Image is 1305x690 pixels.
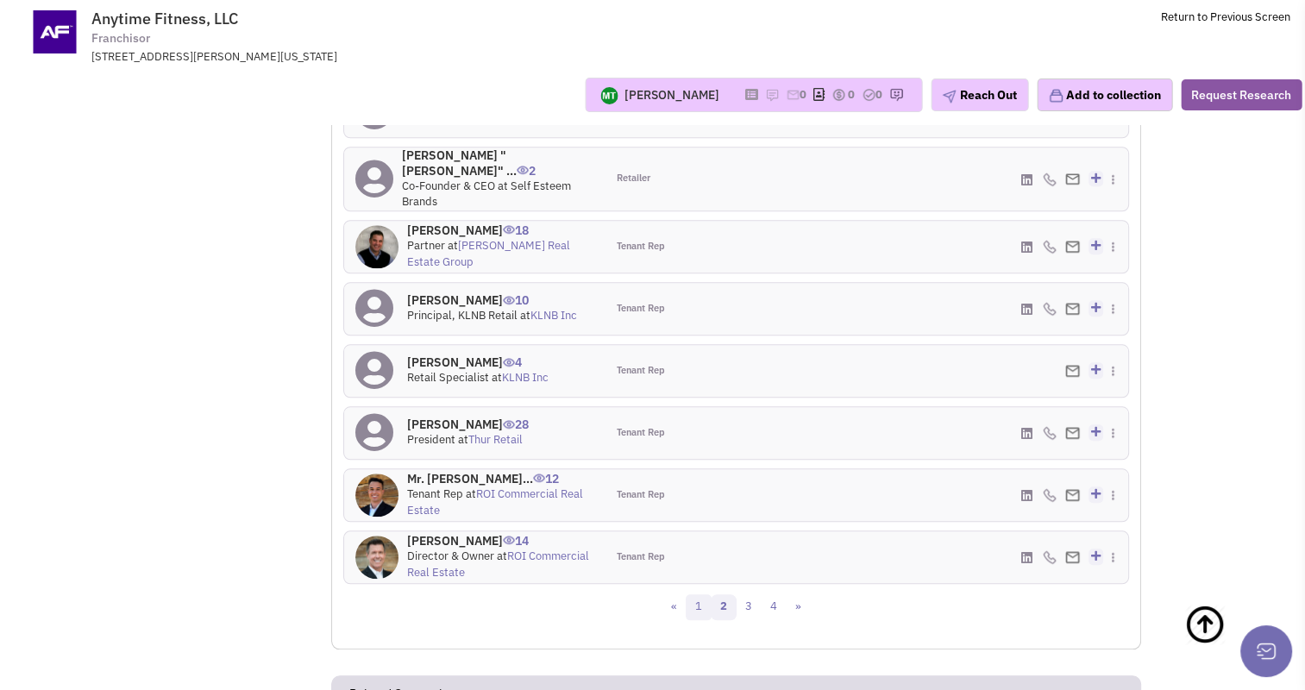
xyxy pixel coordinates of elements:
span: 18 [503,210,529,238]
img: icon-note.png [765,88,779,102]
h4: [PERSON_NAME] [407,533,594,549]
a: « [662,594,687,620]
span: President [407,432,455,447]
img: icon-dealamount.png [831,88,845,102]
img: icon-UserInteraction.png [503,296,515,304]
button: Reach Out [931,78,1028,111]
span: Tenant Rep [407,486,463,501]
span: Retailer [616,172,649,185]
span: at [407,238,570,269]
img: icon-email-active-16.png [786,88,800,102]
img: ttUVIjfwlkyPNeoVeXq3MQ.jpg [355,474,398,517]
h4: [PERSON_NAME] [407,223,594,238]
span: at [458,432,523,447]
a: KLNB Inc [530,308,577,323]
span: Principal, KLNB Retail [407,308,518,323]
h4: [PERSON_NAME] [407,292,577,308]
img: Email%20Icon.png [1065,489,1080,500]
span: 2 [517,150,536,179]
a: Thur Retail [468,432,523,447]
span: at [407,486,583,517]
img: icon-UserInteraction.png [533,474,545,482]
img: icon-UserInteraction.png [503,358,515,367]
h4: [PERSON_NAME] [407,354,549,370]
img: Email%20Icon.png [1065,173,1080,185]
span: 0 [800,87,806,102]
a: ROI Commercial Real Estate [407,549,589,580]
span: Tenant Rep [616,302,664,316]
span: 12 [533,458,559,486]
span: Co-Founder & CEO at Self Esteem Brands [402,179,571,210]
img: QUFYK604B0idQox7bNfsTw.jpg [355,536,398,579]
img: Email%20Icon.png [1065,551,1080,562]
span: Anytime Fitness, LLC [91,9,238,28]
span: Retail Specialist [407,370,489,385]
span: at [520,308,577,323]
button: Request Research [1181,79,1302,110]
img: plane.png [942,90,956,103]
img: TaskCount.png [862,88,875,102]
span: at [407,549,589,580]
img: research-icon.png [889,88,903,102]
h4: [PERSON_NAME] "[PERSON_NAME]" ... [402,147,594,179]
span: Tenant Rep [616,240,664,254]
span: 10 [503,279,529,308]
span: Tenant Rep [616,364,664,378]
span: Director & Owner [407,549,494,563]
span: Franchisor [91,29,150,47]
span: 14 [503,520,529,549]
img: icon-phone.png [1043,550,1057,564]
a: 2 [711,594,737,620]
img: icon-UserInteraction.png [517,166,529,174]
img: icon-UserInteraction.png [503,225,515,234]
span: Tenant Rep [616,488,664,502]
span: at [492,370,549,385]
img: icon-UserInteraction.png [503,536,515,544]
a: [PERSON_NAME] Real Estate Group [407,238,570,269]
span: Tenant Rep [616,426,664,440]
img: icon-phone.png [1043,302,1057,316]
img: icon-collection-lavender.png [1048,88,1063,103]
span: 0 [875,87,882,102]
img: icon-phone.png [1043,488,1057,502]
span: 4 [503,342,522,370]
a: KLNB Inc [502,370,549,385]
button: Add to collection [1037,78,1172,111]
h4: Mr. [PERSON_NAME]... [407,471,594,486]
a: ROI Commercial Real Estate [407,486,583,517]
a: 1 [686,594,712,620]
a: 3 [736,594,762,620]
img: Email%20Icon.png [1065,427,1080,438]
h4: [PERSON_NAME] [407,417,529,432]
a: » [786,594,811,620]
span: Tenant Rep [616,550,664,564]
img: Email%20Icon.png [1065,365,1080,376]
img: icon-phone.png [1043,426,1057,440]
a: Return to Previous Screen [1161,9,1290,24]
img: icon-phone.png [1043,240,1057,254]
span: 0 [848,87,855,102]
div: [STREET_ADDRESS][PERSON_NAME][US_STATE] [91,49,542,66]
span: Partner [407,238,445,253]
span: 28 [503,404,529,432]
img: Email%20Icon.png [1065,241,1080,252]
img: Email%20Icon.png [1065,303,1080,314]
a: 4 [761,594,787,620]
img: icon-UserInteraction.png [503,420,515,429]
img: icon-phone.png [1043,172,1057,186]
div: [PERSON_NAME] [624,86,719,103]
img: 9--Bk7IdSkOSitcn0AdQjg.jpg [355,225,398,268]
